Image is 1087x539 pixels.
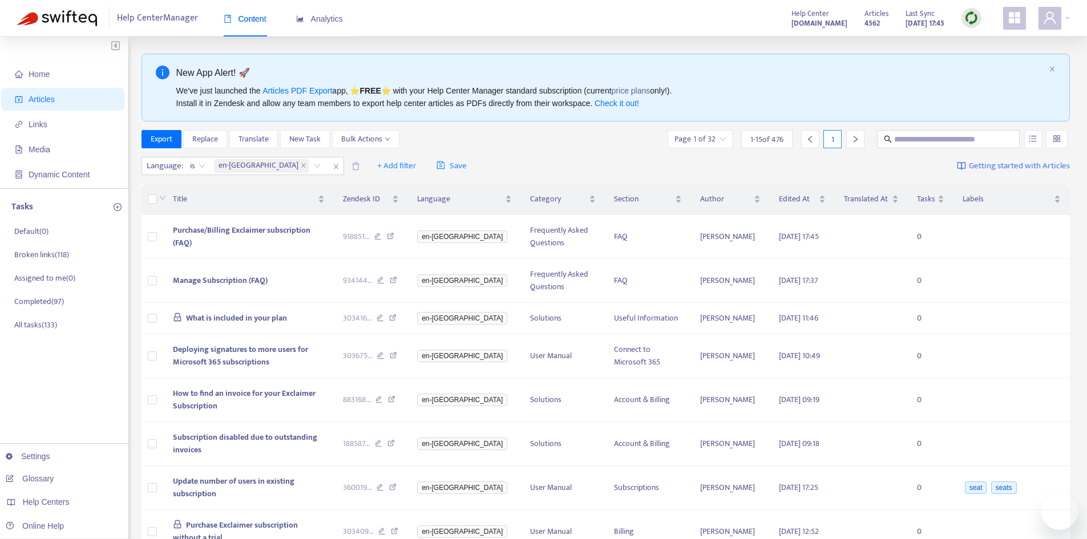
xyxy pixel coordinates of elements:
[334,184,409,215] th: Zendesk ID
[142,157,185,175] span: Language :
[190,157,205,175] span: is
[521,422,604,466] td: Solutions
[791,17,847,30] strong: [DOMAIN_NAME]
[15,70,23,78] span: home
[963,193,1052,205] span: Labels
[770,184,835,215] th: Edited At
[6,452,50,461] a: Settings
[343,394,371,406] span: 883168 ...
[23,497,70,506] span: Help Centers
[605,334,691,378] td: Connect to Microsoft 365
[164,184,334,215] th: Title
[343,312,372,325] span: 303416 ...
[1024,130,1042,148] button: unordered-list
[417,312,507,325] span: en-[GEOGRAPHIC_DATA]
[219,159,298,173] span: en-[GEOGRAPHIC_DATA]
[779,525,819,538] span: [DATE] 12:52
[173,313,182,322] span: lock
[186,311,287,325] span: What is included in your plan
[691,378,770,422] td: [PERSON_NAME]
[605,466,691,510] td: Subscriptions
[14,249,69,261] p: Broken links ( 118 )
[884,135,892,143] span: search
[377,159,417,173] span: + Add filter
[417,437,507,450] span: en-[GEOGRAPHIC_DATA]
[691,334,770,378] td: [PERSON_NAME]
[173,475,294,500] span: Update number of users in existing subscription
[991,481,1017,494] span: seats
[1008,11,1021,25] span: appstore
[864,7,888,20] span: Articles
[779,349,820,362] span: [DATE] 10:49
[1049,66,1056,73] button: close
[156,66,169,79] span: info-circle
[159,194,166,201] span: down
[957,161,966,171] img: image-link
[417,394,507,406] span: en-[GEOGRAPHIC_DATA]
[296,14,343,23] span: Analytics
[214,159,309,173] span: en-gb
[29,145,50,154] span: Media
[176,84,1045,110] div: We've just launched the app, ⭐ ⭐️ with your Help Center Manager standard subscription (current on...
[1029,135,1037,143] span: unordered-list
[142,130,181,148] button: Export
[614,193,673,205] span: Section
[691,303,770,334] td: [PERSON_NAME]
[605,184,691,215] th: Section
[605,259,691,303] td: FAQ
[15,120,23,128] span: link
[14,272,75,284] p: Assigned to me ( 0 )
[351,162,360,171] span: delete
[521,215,604,259] td: Frequently Asked Questions
[906,7,935,20] span: Last Sync
[521,378,604,422] td: Solutions
[605,215,691,259] td: FAQ
[957,157,1070,175] a: Getting started with Articles
[6,474,54,483] a: Glossary
[908,184,953,215] th: Tasks
[595,99,639,108] a: Check it out!
[289,133,321,145] span: New Task
[965,481,987,494] span: seat
[341,133,390,145] span: Bulk Actions
[779,481,818,494] span: [DATE] 17:25
[864,17,880,30] strong: 4562
[114,203,122,211] span: plus-circle
[17,10,97,26] img: Swifteq
[417,525,507,538] span: en-[GEOGRAPHIC_DATA]
[521,334,604,378] td: User Manual
[343,525,374,538] span: 303409 ...
[176,66,1045,80] div: New App Alert! 🚀
[29,70,50,79] span: Home
[14,319,57,331] p: All tasks ( 133 )
[1043,11,1057,25] span: user
[173,387,316,412] span: How to find an invoice for your Exclaimer Subscription
[779,437,819,450] span: [DATE] 09:18
[779,193,817,205] span: Edited At
[11,200,33,214] p: Tasks
[369,157,425,175] button: + Add filter
[301,163,306,169] span: close
[437,159,467,173] span: Save
[224,14,266,23] span: Content
[851,135,859,143] span: right
[173,431,317,456] span: Subscription disabled due to outstanding invoices
[359,86,381,95] b: FREE
[908,422,953,466] td: 0
[417,274,507,287] span: en-[GEOGRAPHIC_DATA]
[750,133,783,145] span: 1 - 15 of 476
[906,17,944,30] strong: [DATE] 17:45
[173,224,310,249] span: Purchase/Billing Exclaimer subscription (FAQ)
[343,437,370,450] span: 188587 ...
[15,171,23,179] span: container
[691,184,770,215] th: Author
[791,7,829,20] span: Help Center
[908,259,953,303] td: 0
[844,193,889,205] span: Translated At
[173,343,308,368] span: Deploying signatures to more users for Microsoft 365 subscriptions
[953,184,1070,215] th: Labels
[183,130,227,148] button: Replace
[224,15,232,23] span: book
[6,521,64,530] a: Online Help
[417,350,507,362] span: en-[GEOGRAPHIC_DATA]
